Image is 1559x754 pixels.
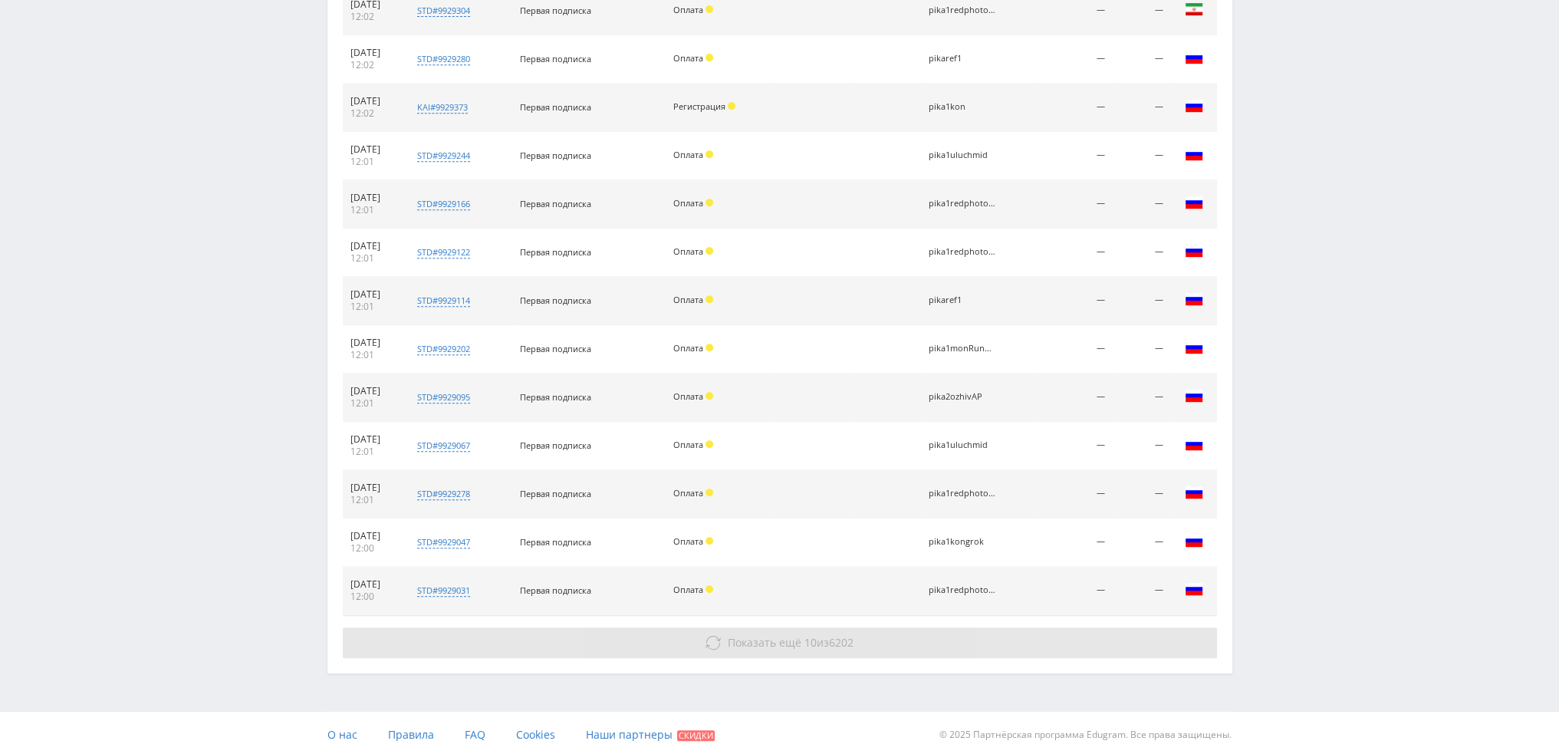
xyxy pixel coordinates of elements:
[673,52,703,64] span: Оплата
[1112,374,1170,422] td: —
[1112,567,1170,615] td: —
[520,101,591,113] span: Первая подписка
[417,198,470,210] div: std#9929166
[1112,519,1170,567] td: —
[350,542,396,555] div: 12:00
[1185,387,1203,405] img: rus.png
[350,301,396,313] div: 12:01
[417,101,468,114] div: kai#9929373
[1112,180,1170,229] td: —
[705,5,713,13] span: Холд
[929,5,998,15] div: pika1redphotoNano
[929,537,998,547] div: pika1kongrok
[350,397,396,410] div: 12:01
[1112,84,1170,132] td: —
[350,252,396,265] div: 12:01
[1185,338,1203,357] img: rus.png
[1112,35,1170,84] td: —
[1034,567,1113,615] td: —
[1034,132,1113,180] td: —
[677,730,715,741] span: Скидки
[673,294,703,305] span: Оплата
[705,295,713,303] span: Холд
[673,245,703,257] span: Оплата
[388,727,434,742] span: Правила
[929,489,998,499] div: pika1redphotoNano
[929,392,998,402] div: pika2ozhivAP
[350,482,396,494] div: [DATE]
[705,585,713,593] span: Холд
[350,192,396,204] div: [DATE]
[417,150,470,162] div: std#9929244
[929,344,998,354] div: pika1monRunway
[673,197,703,209] span: Оплата
[1034,325,1113,374] td: —
[1185,48,1203,67] img: rus.png
[1185,97,1203,115] img: rus.png
[705,199,713,206] span: Холд
[1185,435,1203,453] img: rus.png
[673,100,725,112] span: Регистрация
[705,489,713,496] span: Холд
[350,95,396,107] div: [DATE]
[350,337,396,349] div: [DATE]
[1112,422,1170,470] td: —
[417,536,470,548] div: std#9929047
[1185,242,1203,260] img: rus.png
[350,143,396,156] div: [DATE]
[673,487,703,499] span: Оплата
[417,440,470,452] div: std#9929067
[350,107,396,120] div: 12:02
[1112,470,1170,519] td: —
[1034,374,1113,422] td: —
[343,627,1217,658] button: Показать ещё 10из6202
[673,584,703,595] span: Оплата
[520,198,591,209] span: Первая подписка
[673,390,703,402] span: Оплата
[929,54,998,64] div: pikaref1
[520,488,591,499] span: Первая подписка
[929,247,998,257] div: pika1redphotoMID
[673,4,703,15] span: Оплата
[1034,470,1113,519] td: —
[350,578,396,591] div: [DATE]
[350,47,396,59] div: [DATE]
[520,295,591,306] span: Первая подписка
[520,5,591,16] span: Первая подписка
[520,150,591,161] span: Первая подписка
[929,295,998,305] div: pikaref1
[586,727,673,742] span: Наши партнеры
[417,584,470,597] div: std#9929031
[728,635,801,650] span: Показать ещё
[1185,193,1203,212] img: rus.png
[1034,519,1113,567] td: —
[417,391,470,403] div: std#9929095
[1034,35,1113,84] td: —
[327,727,357,742] span: О нас
[728,102,735,110] span: Холд
[1112,229,1170,277] td: —
[1034,84,1113,132] td: —
[673,535,703,547] span: Оплата
[705,150,713,158] span: Холд
[673,342,703,354] span: Оплата
[350,288,396,301] div: [DATE]
[705,344,713,351] span: Холд
[705,392,713,400] span: Холд
[520,53,591,64] span: Первая подписка
[350,59,396,71] div: 12:02
[673,439,703,450] span: Оплата
[929,440,998,450] div: pika1uluchmid
[1112,132,1170,180] td: —
[350,591,396,603] div: 12:00
[417,295,470,307] div: std#9929114
[1034,180,1113,229] td: —
[350,385,396,397] div: [DATE]
[350,446,396,458] div: 12:01
[728,635,854,650] span: из
[829,635,854,650] span: 6202
[1112,325,1170,374] td: —
[520,440,591,451] span: Первая подписка
[705,54,713,61] span: Холд
[520,536,591,548] span: Первая подписка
